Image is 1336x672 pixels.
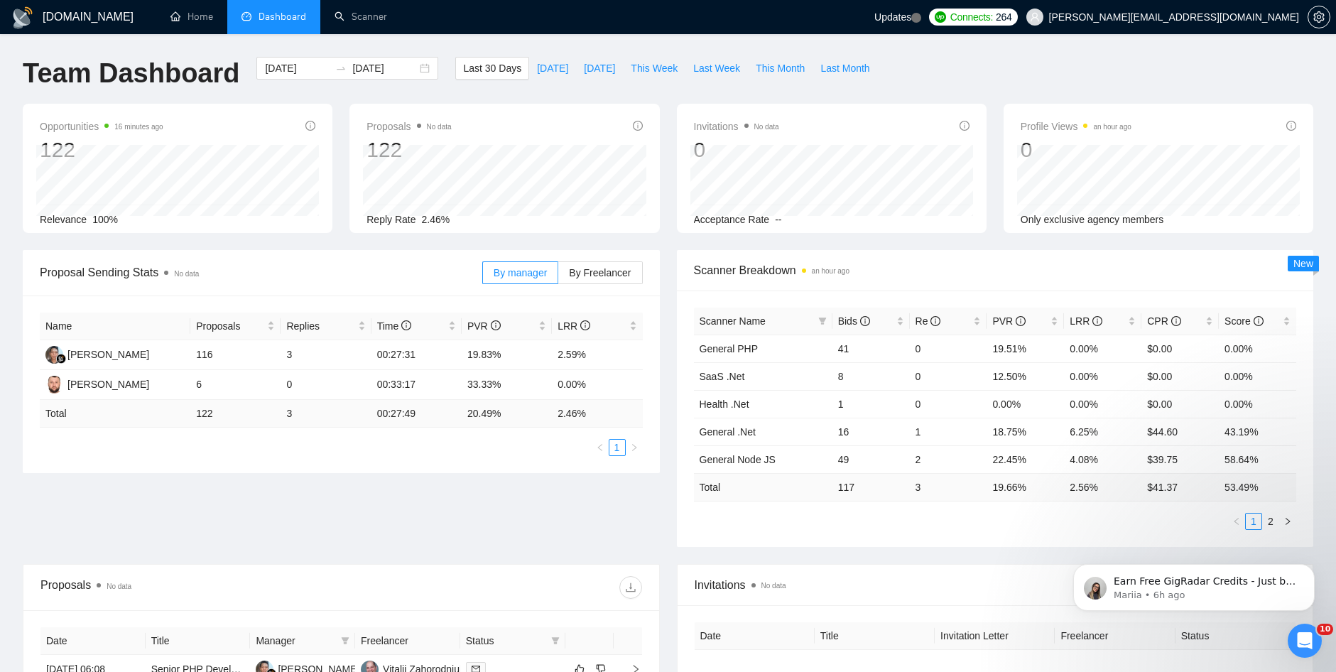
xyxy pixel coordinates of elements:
[996,9,1011,25] span: 264
[685,57,748,80] button: Last Week
[40,313,190,340] th: Name
[146,627,251,655] th: Title
[286,318,354,334] span: Replies
[1064,362,1141,390] td: 0.00%
[626,439,643,456] button: right
[935,11,946,23] img: upwork-logo.png
[935,622,1055,650] th: Invitation Letter
[1283,517,1292,526] span: right
[259,11,306,23] span: Dashboard
[281,313,371,340] th: Replies
[40,214,87,225] span: Relevance
[1064,390,1141,418] td: 0.00%
[580,320,590,330] span: info-circle
[422,214,450,225] span: 2.46%
[281,400,371,428] td: 3
[874,11,911,23] span: Updates
[694,136,779,163] div: 0
[1030,12,1040,22] span: user
[630,443,639,452] span: right
[910,418,987,445] td: 1
[1224,315,1263,327] span: Score
[916,315,941,327] span: Re
[1021,118,1131,135] span: Profile Views
[700,426,756,438] a: General .Net
[1293,258,1313,269] span: New
[694,473,832,501] td: Total
[190,313,281,340] th: Proposals
[694,118,779,135] span: Invitations
[335,11,387,23] a: searchScanner
[960,121,970,131] span: info-circle
[107,582,131,590] span: No data
[832,362,910,390] td: 8
[775,214,781,225] span: --
[401,320,411,330] span: info-circle
[693,60,740,76] span: Last Week
[335,63,347,74] span: swap-right
[832,418,910,445] td: 16
[592,439,609,456] button: left
[1308,11,1330,23] span: setting
[190,340,281,370] td: 116
[1052,534,1336,634] iframe: Intercom notifications message
[250,627,355,655] th: Manager
[1055,622,1175,650] th: Freelancer
[1141,418,1219,445] td: $44.60
[558,320,590,332] span: LRR
[241,11,251,21] span: dashboard
[987,473,1064,501] td: 19.66 %
[552,370,642,400] td: 0.00%
[910,335,987,362] td: 0
[491,320,501,330] span: info-circle
[1171,316,1181,326] span: info-circle
[1219,335,1296,362] td: 0.00%
[987,418,1064,445] td: 18.75%
[1141,335,1219,362] td: $0.00
[1141,390,1219,418] td: $0.00
[700,315,766,327] span: Scanner Name
[609,439,626,456] li: 1
[1228,513,1245,530] li: Previous Page
[305,121,315,131] span: info-circle
[377,320,411,332] span: Time
[1232,517,1241,526] span: left
[832,445,910,473] td: 49
[366,118,451,135] span: Proposals
[987,335,1064,362] td: 19.51%
[366,136,451,163] div: 122
[910,445,987,473] td: 2
[281,370,371,400] td: 0
[1064,473,1141,501] td: 2.56 %
[1141,362,1219,390] td: $0.00
[950,9,993,25] span: Connects:
[930,316,940,326] span: info-circle
[45,346,63,364] img: TH
[371,340,462,370] td: 00:27:31
[910,390,987,418] td: 0
[700,371,745,382] a: SaaS .Net
[700,343,758,354] a: General PHP
[462,340,552,370] td: 19.83%
[620,582,641,593] span: download
[114,123,163,131] time: 16 minutes ago
[45,376,63,394] img: ST
[812,267,849,275] time: an hour ago
[174,270,199,278] span: No data
[196,318,264,334] span: Proposals
[818,317,827,325] span: filter
[462,400,552,428] td: 20.49 %
[1219,473,1296,501] td: 53.49 %
[1141,473,1219,501] td: $ 41.37
[910,362,987,390] td: 0
[67,376,149,392] div: [PERSON_NAME]
[190,370,281,400] td: 6
[1288,624,1322,658] iframe: Intercom live chat
[1263,514,1278,529] a: 2
[838,315,870,327] span: Bids
[548,630,563,651] span: filter
[455,57,529,80] button: Last 30 Days
[40,576,341,599] div: Proposals
[1219,445,1296,473] td: 58.64%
